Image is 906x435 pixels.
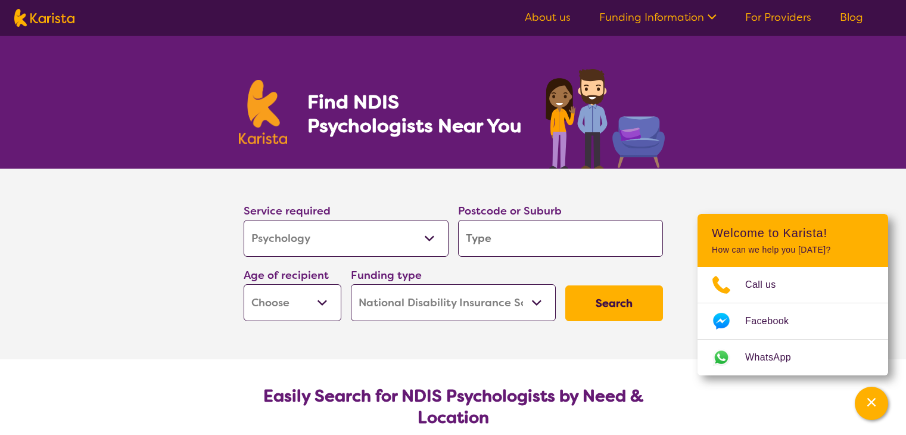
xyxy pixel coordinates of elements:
[565,285,663,321] button: Search
[458,204,562,218] label: Postcode or Suburb
[541,64,668,169] img: psychology
[855,387,888,420] button: Channel Menu
[351,268,422,282] label: Funding type
[458,220,663,257] input: Type
[244,268,329,282] label: Age of recipient
[745,349,805,366] span: WhatsApp
[698,214,888,375] div: Channel Menu
[239,80,288,144] img: Karista logo
[712,245,874,255] p: How can we help you [DATE]?
[307,90,528,138] h1: Find NDIS Psychologists Near You
[525,10,571,24] a: About us
[253,386,653,428] h2: Easily Search for NDIS Psychologists by Need & Location
[698,340,888,375] a: Web link opens in a new tab.
[745,10,811,24] a: For Providers
[840,10,863,24] a: Blog
[244,204,331,218] label: Service required
[745,312,803,330] span: Facebook
[712,226,874,240] h2: Welcome to Karista!
[14,9,74,27] img: Karista logo
[745,276,790,294] span: Call us
[599,10,717,24] a: Funding Information
[698,267,888,375] ul: Choose channel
